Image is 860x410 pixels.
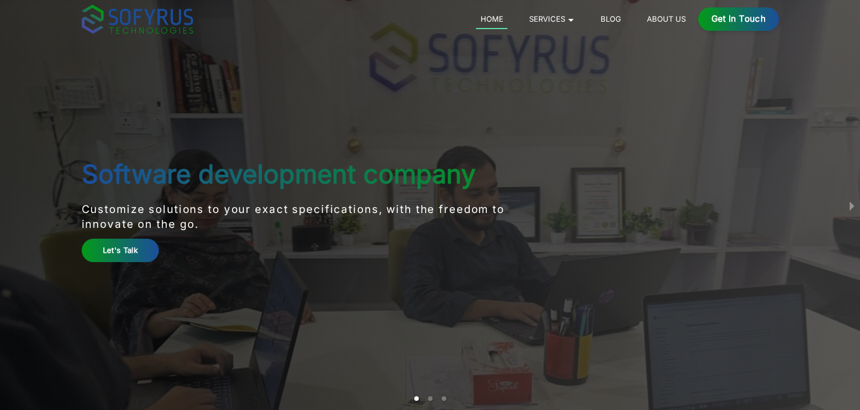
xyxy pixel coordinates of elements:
[525,12,579,26] a: Services 🞃
[82,202,546,232] p: Customize solutions to your exact specifications, with the freedom to innovate on the go.
[698,7,779,31] a: Get in Touch
[596,12,625,26] a: Blog
[442,396,446,401] li: slide item 3
[476,12,507,29] a: Home
[82,159,546,190] h1: Software development company
[428,396,433,401] li: slide item 2
[82,5,193,34] img: sofyrus
[414,396,419,401] li: slide item 1
[82,239,159,262] a: Let's Talk
[642,12,690,26] a: About Us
